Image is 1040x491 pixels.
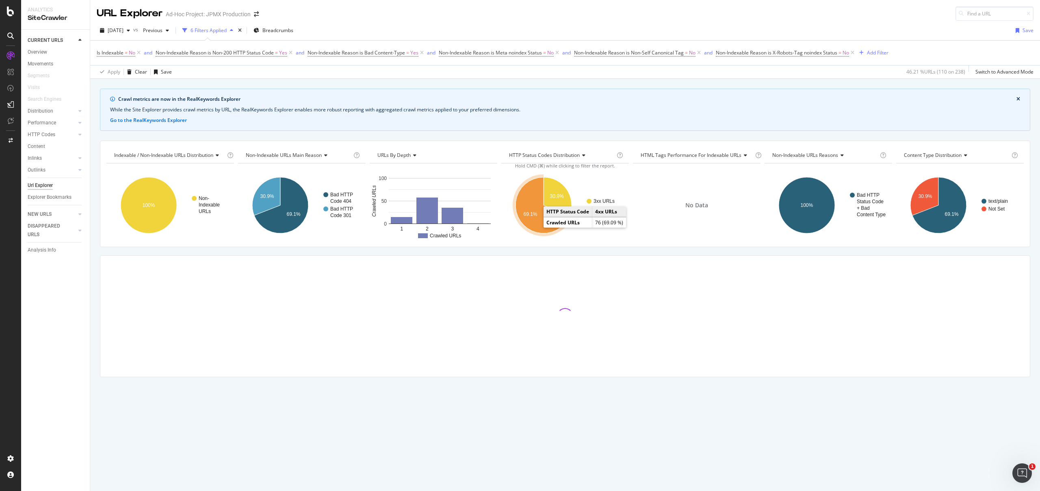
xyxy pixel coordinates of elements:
[28,166,76,174] a: Outlinks
[144,49,152,56] button: and
[28,142,45,151] div: Content
[114,152,213,159] span: Indexable / Non-Indexable URLs distribution
[238,170,366,241] div: A chart.
[28,119,56,127] div: Performance
[330,206,353,212] text: Bad HTTP
[108,27,123,34] span: 2025 Oct. 15th
[28,13,83,23] div: SiteCrawler
[28,7,83,13] div: Analytics
[370,170,497,241] svg: A chart.
[430,233,461,239] text: Crawled URLs
[28,246,56,254] div: Analysis Info
[771,149,878,162] h4: Non-Indexable URLs Reasons
[988,206,1005,212] text: Not Set
[685,49,688,56] span: =
[28,142,84,151] a: Content
[28,130,76,139] a: HTTP Codes
[135,68,147,75] div: Clear
[28,154,42,163] div: Inlinks
[179,24,236,37] button: 6 Filters Applied
[857,192,880,198] text: Bad HTTP
[156,49,274,56] span: Non-Indexable Reason is Non-200 HTTP Status Code
[955,7,1033,21] input: Find a URL
[800,202,813,208] text: 100%
[507,149,615,162] h4: HTTP Status Codes Distribution
[544,217,592,228] td: Crawled URLs
[140,24,172,37] button: Previous
[410,47,418,59] span: Yes
[988,198,1008,204] text: text/plain
[28,154,76,163] a: Inlinks
[125,49,128,56] span: =
[439,49,542,56] span: Non-Indexable Reason is Meta noindex Status
[716,49,837,56] span: Non-Indexable Reason is X-Robots-Tag noindex Status
[28,222,69,239] div: DISAPPEARED URLS
[108,68,120,75] div: Apply
[550,193,563,199] text: 30.9%
[28,193,84,202] a: Explorer Bookmarks
[28,95,61,104] div: Search Engines
[254,11,259,17] div: arrow-right-arrow-left
[124,65,147,78] button: Clear
[592,206,626,217] td: 4xx URLs
[918,193,932,199] text: 30.9%
[28,222,76,239] a: DISAPPEARED URLS
[639,149,754,162] h4: HTML Tags Performance for Indexable URLs
[562,49,571,56] button: and
[28,181,53,190] div: Url Explorer
[97,65,120,78] button: Apply
[260,193,274,199] text: 30.9%
[28,193,71,202] div: Explorer Bookmarks
[509,152,580,159] span: HTTP Status Codes Distribution
[543,49,546,56] span: =
[451,226,454,232] text: 3
[28,83,40,92] div: Visits
[843,47,849,59] span: No
[477,226,479,232] text: 4
[381,198,387,204] text: 50
[28,36,63,45] div: CURRENT URLS
[100,89,1030,131] div: info banner
[28,246,84,254] a: Analysis Info
[330,192,353,198] text: Bad HTTP
[1029,463,1036,470] span: 1
[287,211,301,217] text: 69.1%
[236,26,243,35] div: times
[151,65,172,78] button: Save
[592,217,626,228] td: 76 (69.09 %)
[427,49,435,56] button: and
[857,212,886,217] text: Content Type
[28,83,48,92] a: Visits
[501,170,629,241] svg: A chart.
[28,72,58,80] a: Segments
[199,209,211,214] text: URLs
[330,213,351,218] text: Code 301
[191,27,227,34] div: 6 Filters Applied
[28,166,45,174] div: Outlinks
[515,163,615,169] span: Hold CMD (⌘) while clicking to filter the report.
[1012,24,1033,37] button: Save
[250,24,297,37] button: Breadcrumbs
[426,226,429,232] text: 2
[110,106,1020,113] div: While the Site Explorer provides crawl metrics by URL, the RealKeywords Explorer enables more rob...
[523,211,537,217] text: 69.1%
[594,198,615,204] text: 3xx URLs
[856,48,888,58] button: Add Filter
[379,176,387,181] text: 100
[28,130,55,139] div: HTTP Codes
[118,96,1016,103] div: Crawl metrics are now in the RealKeywords Explorer
[857,205,870,211] text: + Bad
[166,10,251,18] div: Ad-Hoc Project: JPMX Production
[972,65,1033,78] button: Switch to Advanced Mode
[28,48,47,56] div: Overview
[772,152,838,159] span: Non-Indexable URLs Reasons
[262,27,293,34] span: Breadcrumbs
[1012,463,1032,483] iframe: Intercom live chat
[704,49,713,56] button: and
[28,60,53,68] div: Movements
[140,27,162,34] span: Previous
